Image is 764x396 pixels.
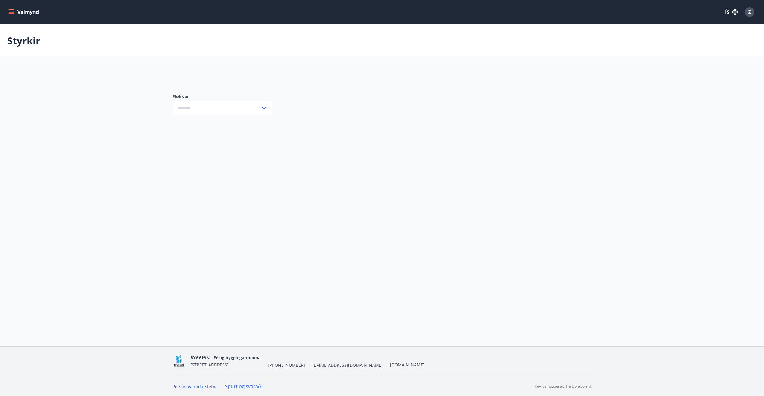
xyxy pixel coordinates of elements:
label: Flokkur [173,93,272,99]
span: BYGGIÐN - Félag byggingarmanna [190,355,260,360]
img: BKlGVmlTW1Qrz68WFGMFQUcXHWdQd7yePWMkvn3i.png [173,355,186,368]
a: [DOMAIN_NAME] [390,362,425,368]
span: Z [748,9,751,15]
a: Persónuverndarstefna [173,384,218,389]
button: Z [742,5,757,19]
span: [STREET_ADDRESS] [190,362,229,368]
p: Styrkir [7,34,40,47]
span: [PHONE_NUMBER] [268,362,305,368]
p: Keyrt á hugbúnaði frá Dorado ehf. [535,384,592,389]
button: ÍS [722,7,741,17]
button: menu [7,7,41,17]
a: Spurt og svarað [225,383,261,390]
span: [EMAIL_ADDRESS][DOMAIN_NAME] [312,362,383,368]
